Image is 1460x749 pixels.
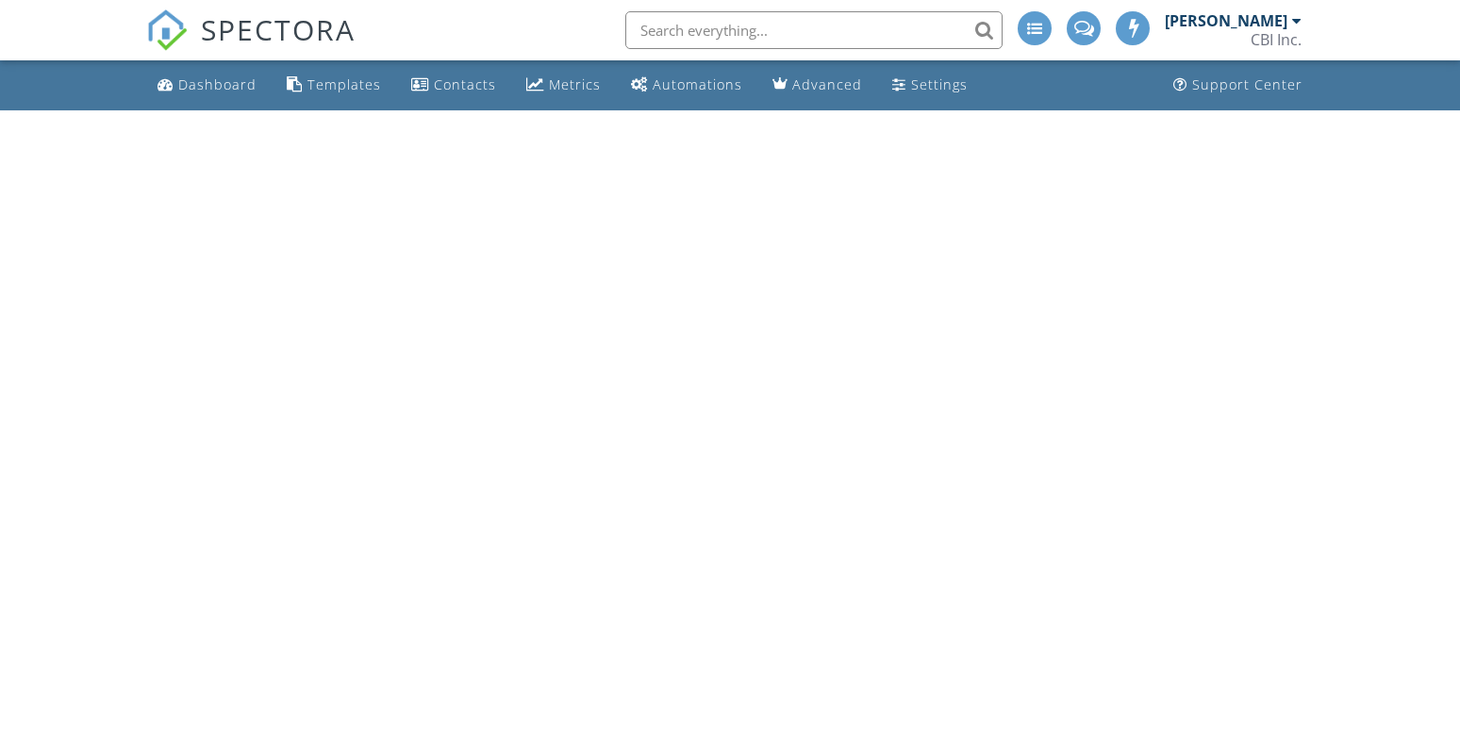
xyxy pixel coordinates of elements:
[279,68,389,103] a: Templates
[653,75,742,93] div: Automations
[765,68,870,103] a: Advanced
[885,68,975,103] a: Settings
[519,68,608,103] a: Metrics
[1166,68,1310,103] a: Support Center
[911,75,968,93] div: Settings
[792,75,862,93] div: Advanced
[549,75,601,93] div: Metrics
[1251,30,1302,49] div: CBI Inc.
[146,25,356,65] a: SPECTORA
[404,68,504,103] a: Contacts
[146,9,188,51] img: The Best Home Inspection Software - Spectora
[178,75,257,93] div: Dashboard
[1165,11,1287,30] div: [PERSON_NAME]
[623,68,750,103] a: Automations (Advanced)
[625,11,1003,49] input: Search everything...
[201,9,356,49] span: SPECTORA
[150,68,264,103] a: Dashboard
[1192,75,1302,93] div: Support Center
[434,75,496,93] div: Contacts
[307,75,381,93] div: Templates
